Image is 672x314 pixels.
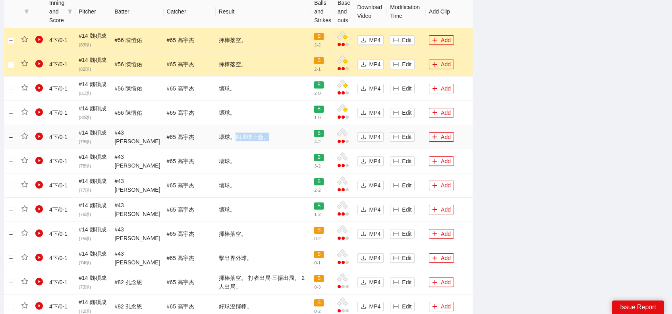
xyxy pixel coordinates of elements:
[314,139,321,144] span: 4 - 2
[357,277,384,287] button: downloadMP4
[216,198,311,222] td: 壞球。
[357,253,384,263] button: downloadMP4
[393,183,399,189] span: column-width
[114,250,160,266] span: # 43 [PERSON_NAME]
[402,254,411,262] span: Edit
[79,250,106,266] span: # 14 魏碩成
[314,164,321,168] span: 3 - 2
[361,183,366,189] span: download
[8,304,14,310] button: Expand row
[79,178,106,193] span: # 14 魏碩成
[393,110,399,116] span: column-width
[361,158,366,165] span: download
[357,302,384,311] button: downloadMP4
[79,154,106,169] span: # 14 魏碩成
[8,37,14,44] button: Expand row
[390,277,415,287] button: column-widthEdit
[79,115,91,120] span: ( 80 球)
[314,251,324,258] span: S
[369,36,381,44] span: MP4
[429,181,454,190] button: plusAdd
[8,158,14,165] button: Expand row
[314,260,321,265] span: 0 - 1
[314,115,321,120] span: 1 - 0
[429,302,454,311] button: plusAdd
[79,299,106,314] span: # 14 魏碩成
[21,133,28,140] span: star
[167,37,194,43] span: # 65 高宇杰
[361,255,366,262] span: download
[114,129,160,144] span: # 43 [PERSON_NAME]
[357,84,384,93] button: downloadMP4
[393,62,399,68] span: column-width
[49,134,68,140] span: 4 下 / 0 - 1
[35,84,43,92] span: play-circle
[216,246,311,270] td: 擊出界外球。
[114,37,142,43] span: # 56 陳愷佑
[393,86,399,92] span: column-width
[167,85,194,92] span: # 65 高宇杰
[361,304,366,310] span: download
[432,255,438,262] span: plus
[35,36,43,44] span: play-circle
[393,231,399,237] span: column-width
[114,85,142,92] span: # 56 陳愷佑
[361,86,366,92] span: download
[393,134,399,141] span: column-width
[314,33,324,40] span: S
[390,108,415,118] button: column-widthEdit
[402,205,411,214] span: Edit
[357,60,384,69] button: downloadMP4
[167,231,194,237] span: # 65 高宇杰
[79,275,106,290] span: # 14 魏碩成
[8,134,14,141] button: Expand row
[361,62,366,68] span: download
[357,35,384,45] button: downloadMP4
[167,110,194,116] span: # 65 高宇杰
[79,57,106,72] span: # 14 魏碩成
[79,129,106,144] span: # 14 魏碩成
[35,254,43,262] span: play-circle
[314,202,324,210] span: B
[612,301,664,314] div: Issue Report
[361,231,366,237] span: download
[314,67,321,71] span: 2 - 1
[429,277,454,287] button: plusAdd
[369,133,381,141] span: MP4
[79,67,91,71] span: ( 82 球)
[429,35,454,45] button: plusAdd
[390,253,415,263] button: column-widthEdit
[8,62,14,68] button: Expand row
[361,134,366,141] span: download
[79,139,91,144] span: ( 79 球)
[402,229,411,238] span: Edit
[49,279,68,285] span: 4 下 / 0 - 1
[49,231,68,237] span: 4 下 / 0 - 1
[216,77,311,101] td: 壞球。
[79,285,91,289] span: ( 73 球)
[314,227,324,234] span: S
[35,205,43,213] span: play-circle
[402,157,411,166] span: Edit
[216,270,311,295] td: 揮棒落空。 打者出局-三振出局。 2人出局。
[357,156,384,166] button: downloadMP4
[357,181,384,190] button: downloadMP4
[216,173,311,198] td: 壞球。
[49,110,68,116] span: 4 下 / 0 - 1
[314,212,321,217] span: 1 - 2
[314,81,324,89] span: B
[167,61,194,67] span: # 65 高宇杰
[79,33,106,48] span: # 14 魏碩成
[390,35,415,45] button: column-widthEdit
[114,279,142,285] span: # 82 孔念恩
[357,205,384,214] button: downloadMP4
[35,133,43,141] span: play-circle
[79,212,91,217] span: ( 76 球)
[390,156,415,166] button: column-widthEdit
[21,229,28,237] span: star
[216,52,311,77] td: 揮棒落空。
[369,60,381,69] span: MP4
[21,157,28,164] span: star
[35,157,43,165] span: play-circle
[369,108,381,117] span: MP4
